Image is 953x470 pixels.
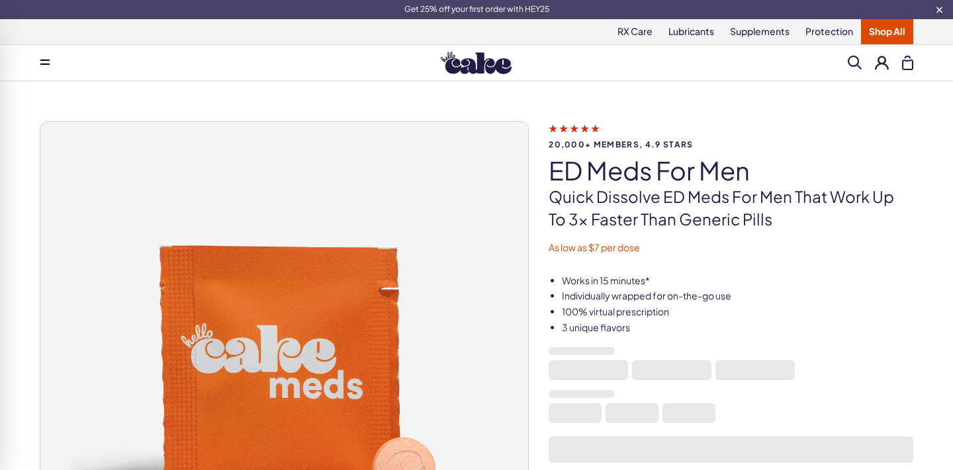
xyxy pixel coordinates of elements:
[861,19,913,44] a: Shop All
[660,19,722,44] a: Lubricants
[797,19,861,44] a: Protection
[549,140,913,149] span: 20,000+ members, 4.9 stars
[441,52,512,74] img: Hello Cake
[610,19,660,44] a: RX Care
[722,19,797,44] a: Supplements
[562,321,913,334] li: 3 unique flavors
[549,186,913,230] p: Quick dissolve ED Meds for men that work up to 3x faster than generic pills
[562,274,913,288] li: Works in 15 minutes*
[549,241,913,255] p: As low as $7 per dose
[549,157,913,184] h1: ED Meds for Men
[549,122,913,149] a: 20,000+ members, 4.9 stars
[562,290,913,303] li: Individually wrapped for on-the-go use
[562,305,913,319] li: 100% virtual prescription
